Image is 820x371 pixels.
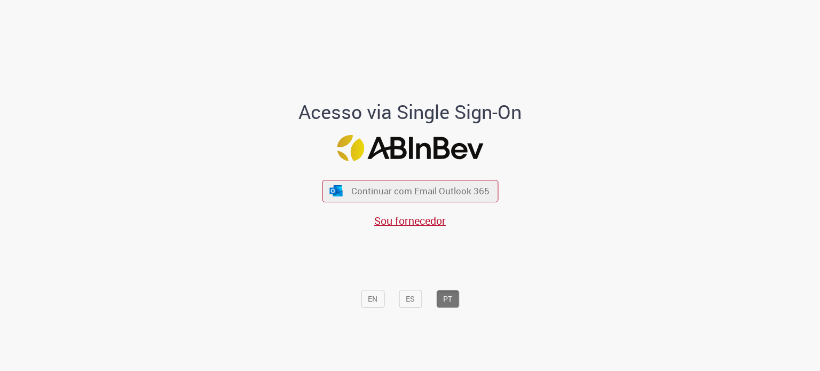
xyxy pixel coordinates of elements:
button: ES [399,290,422,308]
span: Continuar com Email Outlook 365 [351,185,490,197]
button: EN [361,290,384,308]
img: Logo ABInBev [337,135,483,161]
h1: Acesso via Single Sign-On [262,101,558,123]
button: PT [436,290,459,308]
a: Sou fornecedor [374,214,446,228]
img: ícone Azure/Microsoft 360 [329,185,344,196]
button: ícone Azure/Microsoft 360 Continuar com Email Outlook 365 [322,180,498,202]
